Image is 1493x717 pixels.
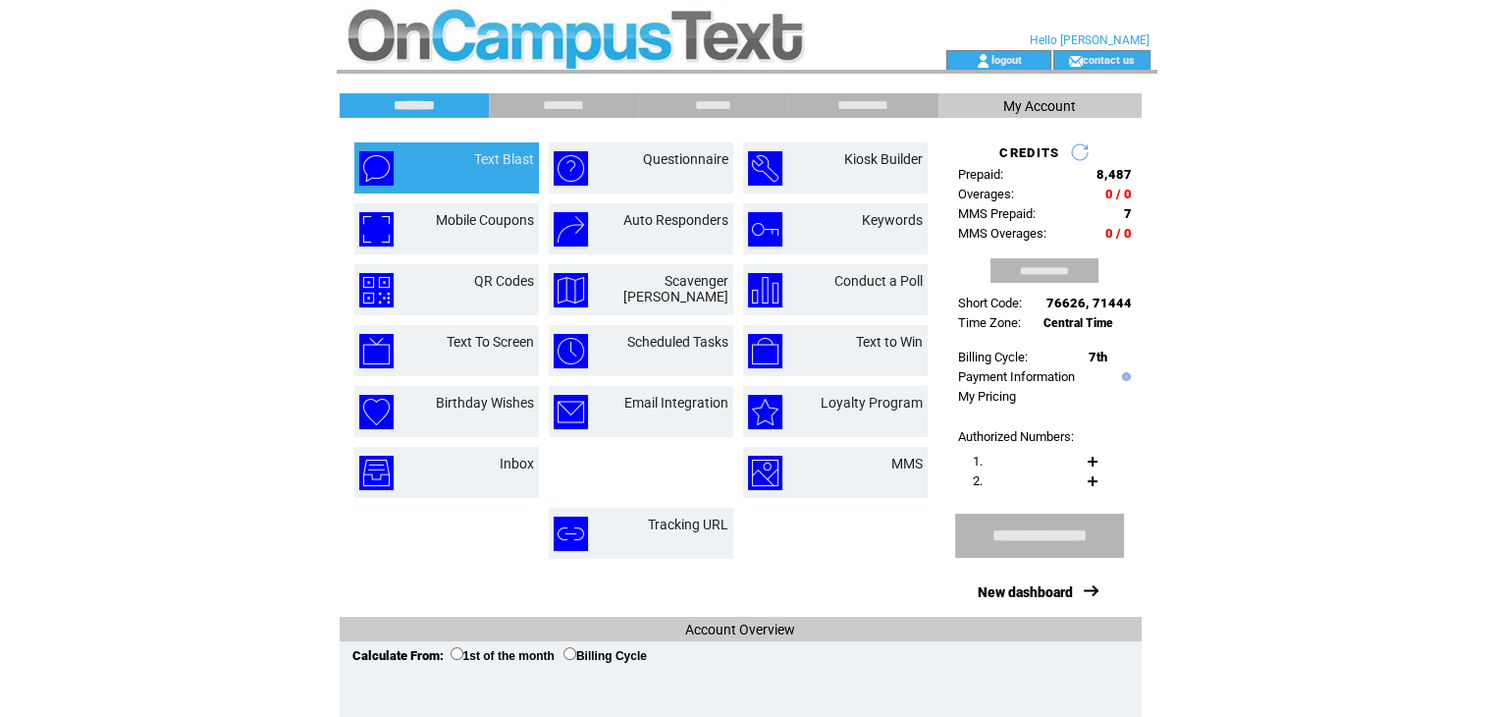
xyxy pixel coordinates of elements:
img: kiosk-builder.png [748,151,782,186]
span: Prepaid: [958,167,1003,182]
input: 1st of the month [451,647,463,660]
span: 2. [973,473,983,488]
img: text-blast.png [359,151,394,186]
a: Keywords [862,212,923,228]
img: keywords.png [748,212,782,247]
span: CREDITS [999,145,1059,160]
img: scavenger-hunt.png [554,273,588,307]
span: Central Time [1043,316,1113,330]
a: logout [990,53,1021,66]
a: Birthday Wishes [436,395,534,411]
span: Short Code: [958,296,1022,310]
img: email-integration.png [554,395,588,429]
span: Authorized Numbers: [958,429,1074,444]
a: QR Codes [474,273,534,289]
img: contact_us_icon.gif [1068,53,1083,69]
span: Account Overview [685,622,795,637]
a: Kiosk Builder [844,151,923,167]
img: conduct-a-poll.png [748,273,782,307]
span: 8,487 [1096,167,1132,182]
img: inbox.png [359,456,394,490]
img: birthday-wishes.png [359,395,394,429]
a: Tracking URL [648,517,728,532]
a: Mobile Coupons [436,212,534,228]
a: Auto Responders [623,212,728,228]
span: 7 [1124,206,1132,221]
img: auto-responders.png [554,212,588,247]
a: Questionnaire [643,151,728,167]
a: Loyalty Program [821,395,923,411]
img: qr-codes.png [359,273,394,307]
a: Conduct a Poll [834,273,923,289]
label: 1st of the month [451,649,555,663]
span: Overages: [958,187,1014,201]
img: help.gif [1117,372,1131,381]
img: mms.png [748,456,782,490]
a: Text to Win [856,334,923,350]
img: mobile-coupons.png [359,212,394,247]
span: MMS Prepaid: [958,206,1036,221]
span: Time Zone: [958,315,1021,330]
span: 76626, 71444 [1046,296,1132,310]
span: Hello [PERSON_NAME] [1030,33,1149,47]
span: 1. [973,454,983,469]
a: New dashboard [978,584,1073,600]
a: Text Blast [474,151,534,167]
a: Text To Screen [447,334,534,350]
span: 7th [1089,350,1107,364]
img: scheduled-tasks.png [554,334,588,368]
input: Billing Cycle [563,647,576,660]
img: questionnaire.png [554,151,588,186]
label: Billing Cycle [563,649,647,663]
span: Billing Cycle: [958,350,1028,364]
a: Email Integration [624,395,728,411]
a: MMS [891,456,923,471]
span: 0 / 0 [1105,226,1132,241]
img: text-to-win.png [748,334,782,368]
a: Scavenger [PERSON_NAME] [623,273,728,304]
img: loyalty-program.png [748,395,782,429]
img: text-to-screen.png [359,334,394,368]
span: 0 / 0 [1105,187,1132,201]
span: MMS Overages: [958,226,1046,241]
a: contact us [1083,53,1135,66]
a: Payment Information [958,369,1075,384]
img: account_icon.gif [976,53,990,69]
a: Inbox [500,456,534,471]
span: Calculate From: [352,648,444,663]
img: tracking-url.png [554,517,588,551]
a: Scheduled Tasks [627,334,728,350]
a: My Pricing [958,389,1016,404]
span: My Account [1003,98,1076,114]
